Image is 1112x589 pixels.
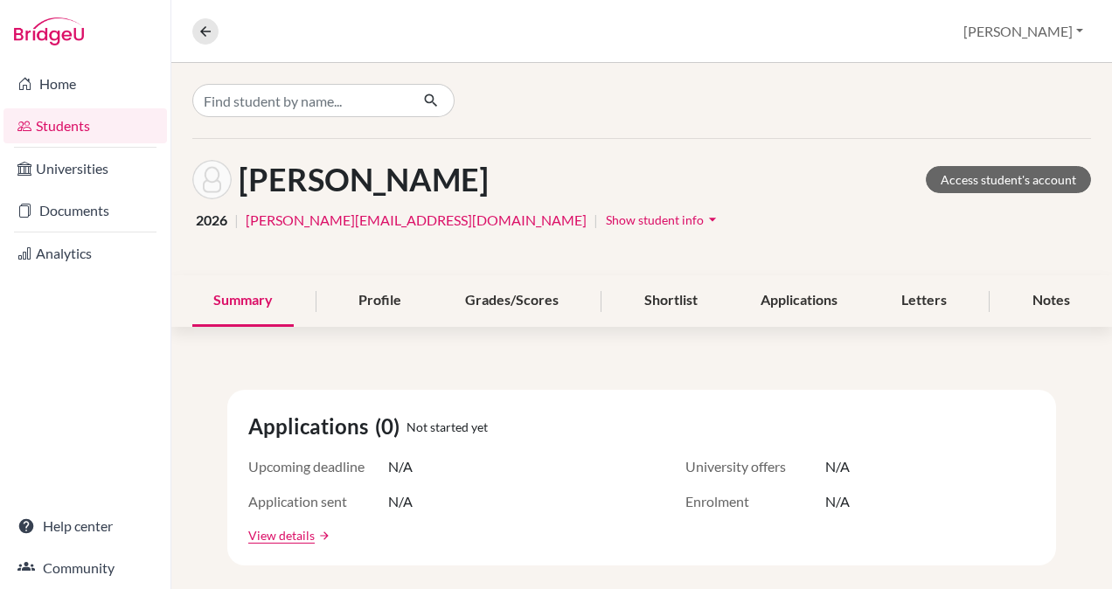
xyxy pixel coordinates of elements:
[1011,275,1091,327] div: Notes
[248,456,388,477] span: Upcoming deadline
[605,206,722,233] button: Show student infoarrow_drop_down
[388,491,413,512] span: N/A
[375,411,407,442] span: (0)
[407,418,488,436] span: Not started yet
[248,491,388,512] span: Application sent
[685,456,825,477] span: University offers
[196,210,227,231] span: 2026
[3,108,167,143] a: Students
[192,84,409,117] input: Find student by name...
[337,275,422,327] div: Profile
[3,236,167,271] a: Analytics
[704,211,721,228] i: arrow_drop_down
[444,275,580,327] div: Grades/Scores
[192,160,232,199] img: Mohamed Abdelmwlla's avatar
[315,530,330,542] a: arrow_forward
[3,151,167,186] a: Universities
[740,275,858,327] div: Applications
[248,411,375,442] span: Applications
[246,210,587,231] a: [PERSON_NAME][EMAIL_ADDRESS][DOMAIN_NAME]
[825,456,850,477] span: N/A
[594,210,598,231] span: |
[685,491,825,512] span: Enrolment
[956,15,1091,48] button: [PERSON_NAME]
[606,212,704,227] span: Show student info
[248,526,315,544] a: View details
[192,275,294,327] div: Summary
[3,551,167,586] a: Community
[239,161,489,198] h1: [PERSON_NAME]
[234,210,239,231] span: |
[825,491,850,512] span: N/A
[926,166,1091,193] a: Access student's account
[3,66,167,101] a: Home
[388,456,413,477] span: N/A
[3,193,167,228] a: Documents
[3,509,167,544] a: Help center
[880,275,968,327] div: Letters
[14,17,84,45] img: Bridge-U
[623,275,719,327] div: Shortlist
